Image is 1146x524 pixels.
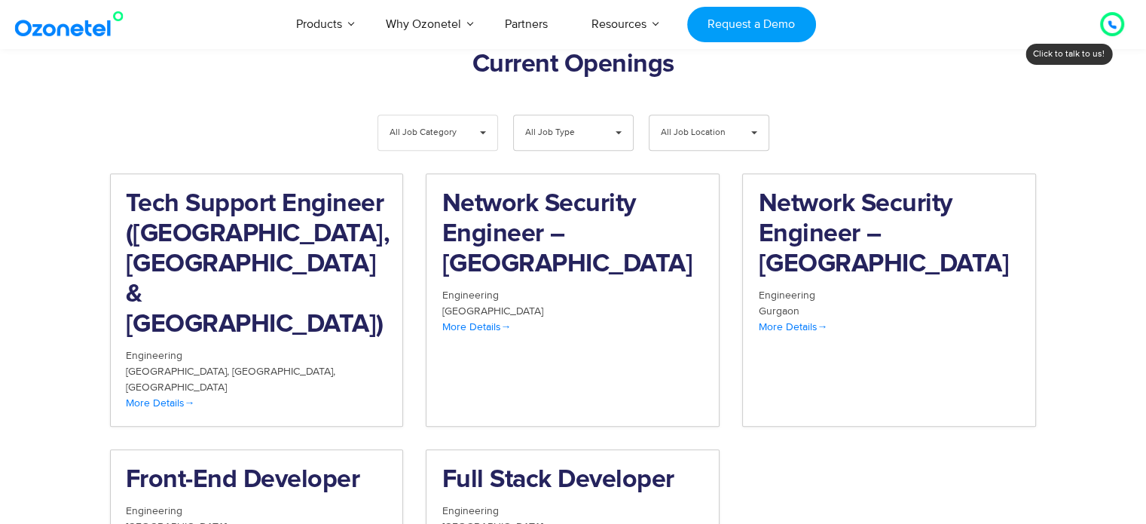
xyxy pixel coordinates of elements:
span: All Job Category [390,115,461,150]
h2: Network Security Engineer – [GEOGRAPHIC_DATA] [758,189,1020,280]
span: [GEOGRAPHIC_DATA] [126,365,232,378]
span: More Details [442,320,511,333]
span: More Details [758,320,827,333]
span: [GEOGRAPHIC_DATA] [126,381,227,394]
span: [GEOGRAPHIC_DATA] [232,365,335,378]
a: Network Security Engineer – [GEOGRAPHIC_DATA] Engineering [GEOGRAPHIC_DATA] More Details [426,173,720,427]
span: Engineering [758,289,814,302]
h2: Network Security Engineer – [GEOGRAPHIC_DATA] [442,189,704,280]
h2: Current Openings [110,50,1037,80]
span: Engineering [126,504,182,517]
span: ▾ [604,115,633,150]
a: Network Security Engineer – [GEOGRAPHIC_DATA] Engineering Gurgaon More Details [742,173,1036,427]
span: All Job Type [525,115,597,150]
span: Engineering [442,289,498,302]
span: All Job Location [661,115,732,150]
span: Gurgaon [758,305,799,317]
h2: Full Stack Developer [442,465,704,495]
span: ▾ [740,115,769,150]
a: Tech Support Engineer ([GEOGRAPHIC_DATA], [GEOGRAPHIC_DATA] & [GEOGRAPHIC_DATA]) Engineering [GEO... [110,173,404,427]
h2: Front-End Developer [126,465,388,495]
span: More Details [126,397,195,409]
span: [GEOGRAPHIC_DATA] [442,305,542,317]
span: Engineering [126,349,182,362]
a: Request a Demo [687,7,816,42]
h2: Tech Support Engineer ([GEOGRAPHIC_DATA], [GEOGRAPHIC_DATA] & [GEOGRAPHIC_DATA]) [126,189,388,340]
span: Engineering [442,504,498,517]
span: ▾ [469,115,497,150]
